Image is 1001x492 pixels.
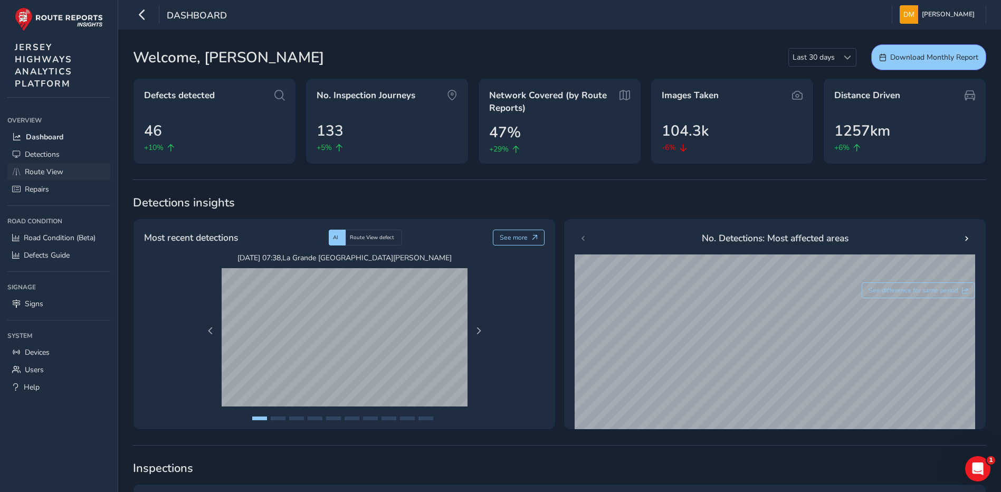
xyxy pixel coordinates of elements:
[489,121,521,144] span: 47%
[987,456,995,465] span: 1
[471,324,486,338] button: Next Page
[24,382,40,392] span: Help
[662,142,676,153] span: -6%
[489,89,616,114] span: Network Covered (by Route Reports)
[317,89,415,102] span: No. Inspection Journeys
[7,213,110,229] div: Road Condition
[834,142,850,153] span: +6%
[7,181,110,198] a: Repairs
[363,417,378,420] button: Page 7
[662,120,709,142] span: 104.3k
[25,167,63,177] span: Route View
[345,417,359,420] button: Page 6
[25,299,43,309] span: Signs
[133,46,324,69] span: Welcome, [PERSON_NAME]
[7,112,110,128] div: Overview
[329,230,346,245] div: AI
[144,231,238,244] span: Most recent detections
[500,233,528,242] span: See more
[7,128,110,146] a: Dashboard
[271,417,285,420] button: Page 2
[346,230,402,245] div: Route View defect
[869,286,958,295] span: See difference for same period
[7,361,110,379] a: Users
[350,234,394,241] span: Route View defect
[7,247,110,264] a: Defects Guide
[900,5,918,24] img: diamond-layout
[900,5,978,24] button: [PERSON_NAME]
[7,279,110,295] div: Signage
[167,9,227,24] span: Dashboard
[871,44,986,70] button: Download Monthly Report
[203,324,218,338] button: Previous Page
[862,282,976,298] button: See difference for same period
[333,234,338,241] span: AI
[834,120,890,142] span: 1257km
[25,365,44,375] span: Users
[7,379,110,396] a: Help
[289,417,304,420] button: Page 3
[317,120,344,142] span: 133
[965,456,990,481] iframe: Intercom live chat
[7,295,110,313] a: Signs
[493,230,545,245] button: See more
[489,144,509,155] span: +29%
[144,89,215,102] span: Defects detected
[133,460,986,476] span: Inspections
[144,120,162,142] span: 46
[222,253,468,263] span: [DATE] 07:38 , La Grande [GEOGRAPHIC_DATA][PERSON_NAME]
[25,149,60,159] span: Detections
[922,5,975,24] span: [PERSON_NAME]
[308,417,322,420] button: Page 4
[15,7,103,31] img: rr logo
[15,41,72,90] span: JERSEY HIGHWAYS ANALYTICS PLATFORM
[24,233,96,243] span: Road Condition (Beta)
[662,89,719,102] span: Images Taken
[26,132,63,142] span: Dashboard
[789,49,838,66] span: Last 30 days
[890,52,978,62] span: Download Monthly Report
[7,163,110,181] a: Route View
[252,417,267,420] button: Page 1
[418,417,433,420] button: Page 10
[326,417,341,420] button: Page 5
[7,328,110,344] div: System
[133,195,986,211] span: Detections insights
[7,229,110,247] a: Road Condition (Beta)
[400,417,415,420] button: Page 9
[382,417,396,420] button: Page 8
[7,146,110,163] a: Detections
[25,347,50,357] span: Devices
[702,231,849,245] span: No. Detections: Most affected areas
[834,89,900,102] span: Distance Driven
[144,142,164,153] span: +10%
[317,142,332,153] span: +5%
[7,344,110,361] a: Devices
[25,184,49,194] span: Repairs
[24,250,70,260] span: Defects Guide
